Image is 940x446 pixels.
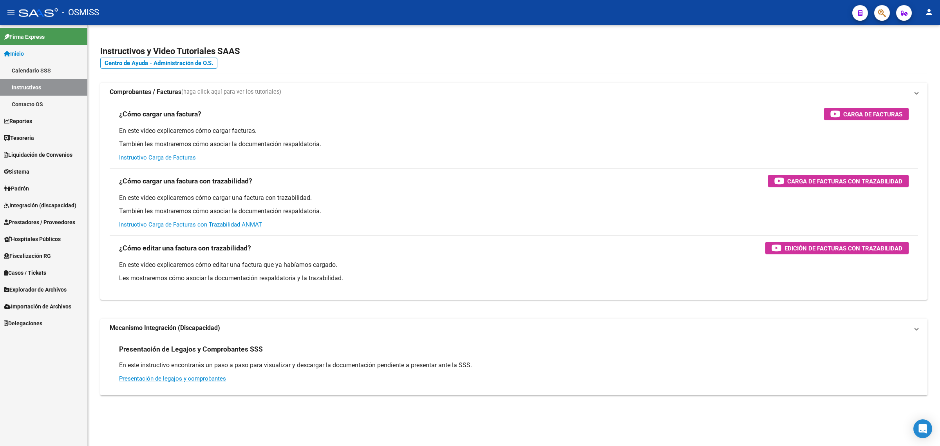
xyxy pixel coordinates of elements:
span: Hospitales Públicos [4,235,61,243]
span: Carga de Facturas con Trazabilidad [787,176,902,186]
span: Padrón [4,184,29,193]
span: Importación de Archivos [4,302,71,311]
mat-expansion-panel-header: Mecanismo Integración (Discapacidad) [100,319,927,337]
span: Integración (discapacidad) [4,201,76,210]
div: Open Intercom Messenger [913,419,932,438]
span: (haga click aquí para ver los tutoriales) [181,88,281,96]
div: Mecanismo Integración (Discapacidad) [100,337,927,395]
p: En este instructivo encontrarás un paso a paso para visualizar y descargar la documentación pendi... [119,361,909,370]
p: En este video explicaremos cómo cargar una factura con trazabilidad. [119,194,909,202]
h2: Instructivos y Video Tutoriales SAAS [100,44,927,59]
p: En este video explicaremos cómo cargar facturas. [119,127,909,135]
span: Edición de Facturas con Trazabilidad [785,243,902,253]
a: Instructivo Carga de Facturas [119,154,196,161]
span: Carga de Facturas [843,109,902,119]
strong: Mecanismo Integración (Discapacidad) [110,324,220,332]
span: Reportes [4,117,32,125]
span: Prestadores / Proveedores [4,218,75,227]
p: Les mostraremos cómo asociar la documentación respaldatoria y la trazabilidad. [119,274,909,283]
span: Sistema [4,167,29,176]
h3: ¿Cómo cargar una factura con trazabilidad? [119,176,252,187]
a: Centro de Ayuda - Administración de O.S. [100,58,217,69]
button: Carga de Facturas [824,108,909,120]
span: Inicio [4,49,24,58]
span: Firma Express [4,33,45,41]
h3: ¿Cómo cargar una factura? [119,109,201,120]
span: Delegaciones [4,319,42,328]
a: Presentación de legajos y comprobantes [119,375,226,382]
span: Casos / Tickets [4,268,46,277]
span: Tesorería [4,134,34,142]
span: Liquidación de Convenios [4,150,72,159]
p: También les mostraremos cómo asociar la documentación respaldatoria. [119,140,909,149]
span: Explorador de Archivos [4,285,67,294]
strong: Comprobantes / Facturas [110,88,181,96]
mat-icon: menu [6,7,16,17]
h3: ¿Cómo editar una factura con trazabilidad? [119,243,251,254]
button: Carga de Facturas con Trazabilidad [768,175,909,187]
span: - OSMISS [62,4,99,21]
button: Edición de Facturas con Trazabilidad [765,242,909,254]
div: Comprobantes / Facturas(haga click aquí para ver los tutoriales) [100,102,927,300]
p: También les mostraremos cómo asociar la documentación respaldatoria. [119,207,909,216]
p: En este video explicaremos cómo editar una factura que ya habíamos cargado. [119,261,909,269]
mat-expansion-panel-header: Comprobantes / Facturas(haga click aquí para ver los tutoriales) [100,83,927,102]
a: Instructivo Carga de Facturas con Trazabilidad ANMAT [119,221,262,228]
h3: Presentación de Legajos y Comprobantes SSS [119,344,263,355]
span: Fiscalización RG [4,252,51,260]
mat-icon: person [924,7,934,17]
